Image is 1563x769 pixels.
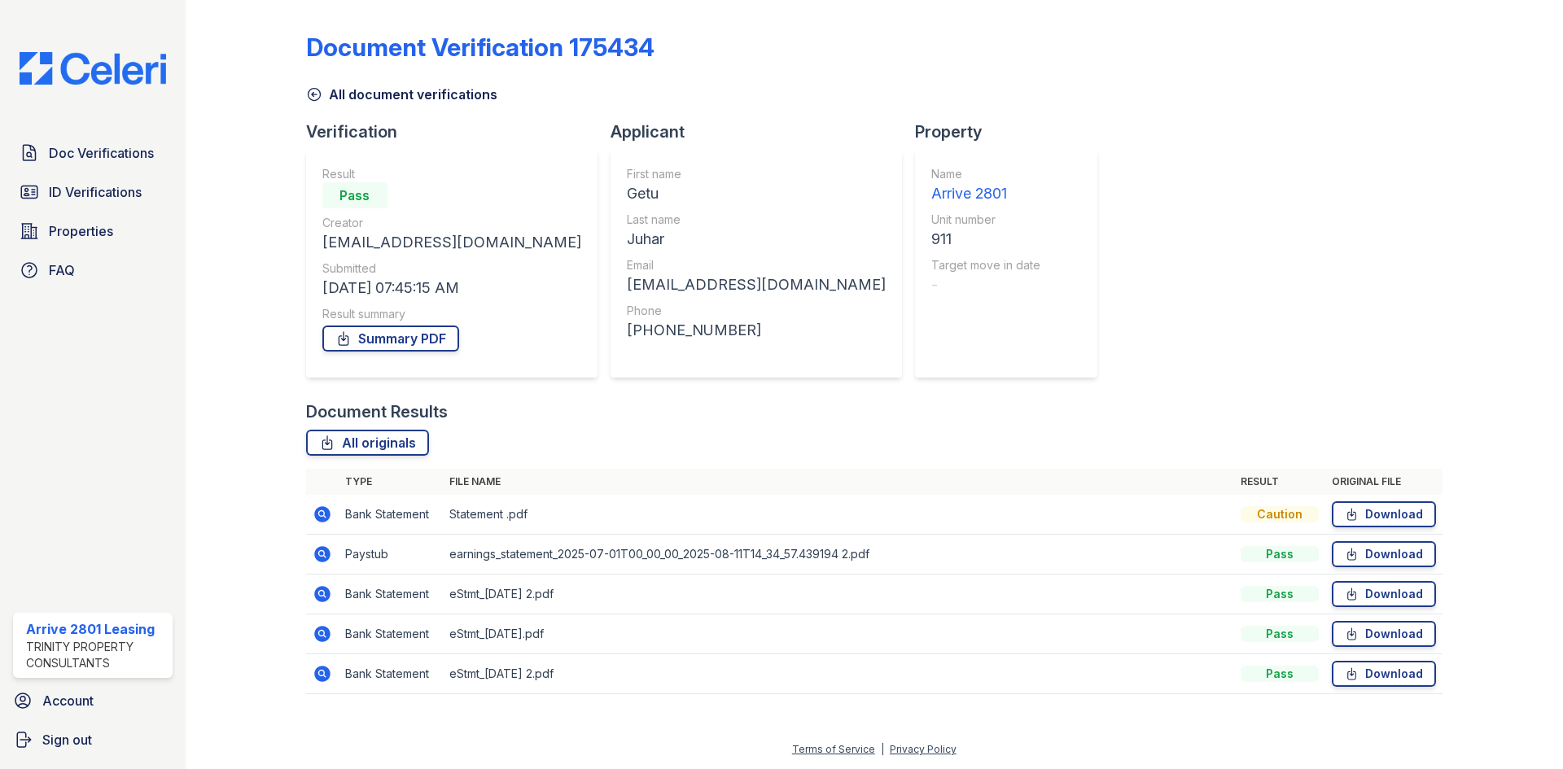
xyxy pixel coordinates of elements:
span: Doc Verifications [49,143,154,163]
a: Account [7,684,179,717]
div: Trinity Property Consultants [26,639,166,671]
a: Download [1332,581,1436,607]
div: Pass [1241,666,1319,682]
td: eStmt_[DATE] 2.pdf [443,575,1234,614]
div: Result [322,166,581,182]
div: Phone [627,303,886,319]
div: Pass [1241,586,1319,602]
span: Properties [49,221,113,241]
img: CE_Logo_Blue-a8612792a0a2168367f1c8372b55b34899dd931a85d93a1a3d3e32e68fde9ad4.png [7,52,179,85]
div: Submitted [322,260,581,277]
td: Paystub [339,535,443,575]
div: Juhar [627,228,886,251]
div: Applicant [611,120,915,143]
td: Bank Statement [339,614,443,654]
th: File name [443,469,1234,495]
a: ID Verifications [13,176,173,208]
div: Pass [322,182,387,208]
div: Caution [1241,506,1319,522]
div: [EMAIL_ADDRESS][DOMAIN_NAME] [627,273,886,296]
th: Type [339,469,443,495]
th: Original file [1325,469,1443,495]
td: Bank Statement [339,495,443,535]
span: Sign out [42,730,92,749]
div: Getu [627,182,886,205]
div: [EMAIL_ADDRESS][DOMAIN_NAME] [322,231,581,254]
td: eStmt_[DATE] 2.pdf [443,654,1234,694]
div: Arrive 2801 Leasing [26,619,166,639]
div: 911 [931,228,1040,251]
div: Last name [627,212,886,228]
div: Arrive 2801 [931,182,1040,205]
a: Download [1332,621,1436,647]
a: Privacy Policy [890,743,957,755]
a: FAQ [13,254,173,286]
a: Download [1332,541,1436,567]
a: Doc Verifications [13,137,173,169]
a: Summary PDF [322,326,459,352]
th: Result [1234,469,1325,495]
a: Properties [13,215,173,247]
div: Result summary [322,306,581,322]
div: Document Verification 175434 [306,33,655,62]
a: Download [1332,661,1436,687]
div: Creator [322,215,581,231]
div: [PHONE_NUMBER] [627,319,886,342]
span: FAQ [49,260,75,280]
div: Name [931,166,1040,182]
div: Email [627,257,886,273]
div: - [931,273,1040,296]
a: Sign out [7,723,179,756]
div: Target move in date [931,257,1040,273]
div: Document Results [306,400,448,423]
span: Account [42,691,94,710]
span: ID Verifications [49,182,142,202]
td: earnings_statement_2025-07-01T00_00_00_2025-08-11T14_34_57.439194 2.pdf [443,535,1234,575]
div: Unit number [931,212,1040,228]
div: Pass [1241,546,1319,562]
td: Bank Statement [339,575,443,614]
div: First name [627,166,886,182]
a: All originals [306,430,429,456]
a: Download [1332,501,1436,527]
a: Terms of Service [792,743,875,755]
td: Bank Statement [339,654,443,694]
div: | [881,743,884,755]
a: Name Arrive 2801 [931,166,1040,205]
div: Property [915,120,1110,143]
div: Pass [1241,626,1319,642]
td: eStmt_[DATE].pdf [443,614,1234,654]
div: Verification [306,120,611,143]
a: All document verifications [306,85,497,104]
div: [DATE] 07:45:15 AM [322,277,581,299]
td: Statement .pdf [443,495,1234,535]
